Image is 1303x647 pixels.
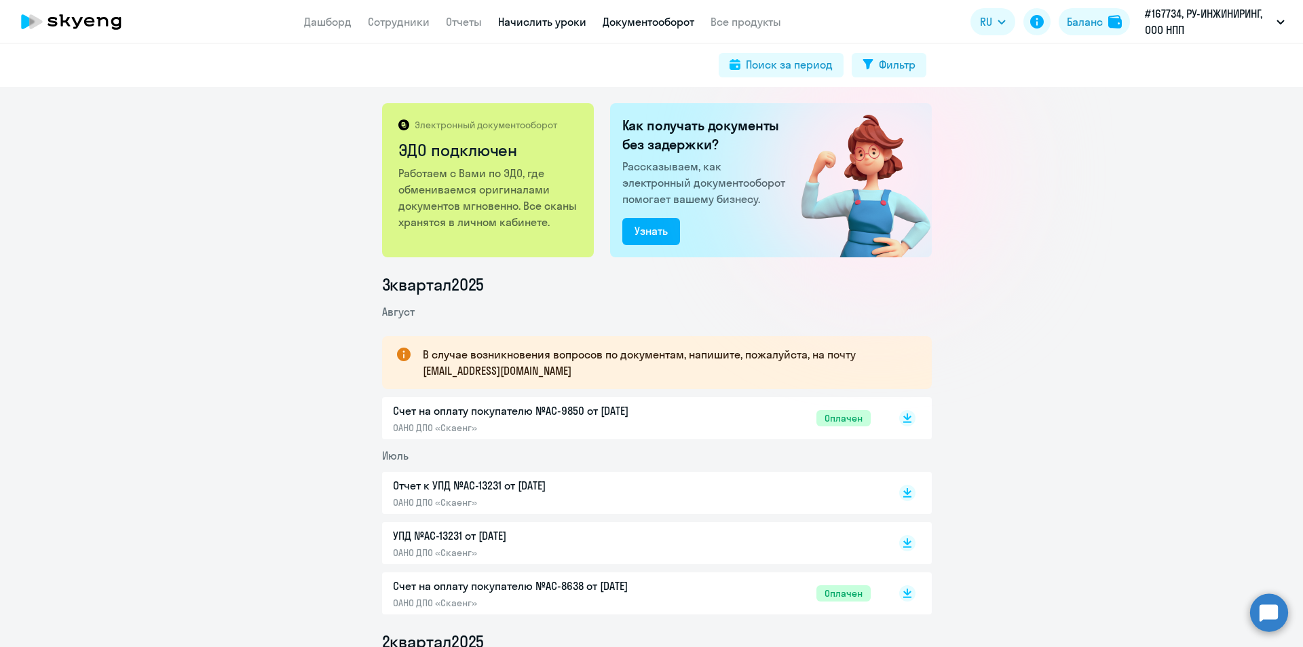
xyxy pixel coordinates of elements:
[393,578,678,594] p: Счет на оплату покупателю №AC-8638 от [DATE]
[393,477,871,509] a: Отчет к УПД №AC-13231 от [DATE]ОАНО ДПО «Скаенг»
[980,14,992,30] span: RU
[879,56,915,73] div: Фильтр
[1067,14,1103,30] div: Баланс
[446,15,482,29] a: Отчеты
[393,528,678,544] p: УПД №AC-13231 от [DATE]
[382,274,932,295] li: 3 квартал 2025
[398,165,580,230] p: Работаем с Вами по ЭДО, где обмениваемся оригиналами документов мгновенно. Все сканы хранятся в л...
[382,449,409,462] span: Июль
[415,119,557,131] p: Электронный документооборот
[304,15,352,29] a: Дашборд
[622,218,680,245] button: Узнать
[1108,15,1122,29] img: balance
[393,496,678,509] p: ОАНО ДПО «Скаенг»
[393,403,871,434] a: Счет на оплату покупателю №AC-9850 от [DATE]ОАНО ДПО «Скаенг»Оплачен
[368,15,430,29] a: Сотрудники
[398,139,580,161] h2: ЭДО подключен
[393,578,871,609] a: Счет на оплату покупателю №AC-8638 от [DATE]ОАНО ДПО «Скаенг»Оплачен
[498,15,586,29] a: Начислить уроки
[816,585,871,602] span: Оплачен
[393,477,678,494] p: Отчет к УПД №AC-13231 от [DATE]
[393,528,871,559] a: УПД №AC-13231 от [DATE]ОАНО ДПО «Скаенг»
[1145,5,1271,38] p: #167734, РУ-ИНЖИНИРИНГ, ООО НПП
[423,346,907,379] p: В случае возникновения вопросов по документам, напишите, пожалуйста, на почту [EMAIL_ADDRESS][DOM...
[393,597,678,609] p: ОАНО ДПО «Скаенг»
[393,403,678,419] p: Счет на оплату покупателю №AC-9850 от [DATE]
[382,305,415,318] span: Август
[779,103,932,257] img: connected
[603,15,694,29] a: Документооборот
[393,422,678,434] p: ОАНО ДПО «Скаенг»
[816,410,871,426] span: Оплачен
[635,223,668,239] div: Узнать
[852,53,926,77] button: Фильтр
[970,8,1015,35] button: RU
[393,547,678,559] p: ОАНО ДПО «Скаенг»
[711,15,781,29] a: Все продукты
[746,56,833,73] div: Поиск за период
[1059,8,1130,35] button: Балансbalance
[622,158,791,207] p: Рассказываем, как электронный документооборот помогает вашему бизнесу.
[622,116,791,154] h2: Как получать документы без задержки?
[719,53,844,77] button: Поиск за период
[1138,5,1291,38] button: #167734, РУ-ИНЖИНИРИНГ, ООО НПП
